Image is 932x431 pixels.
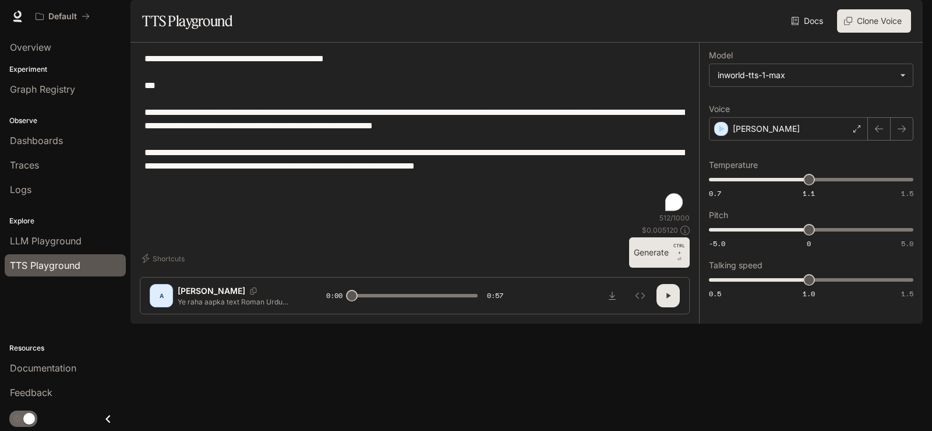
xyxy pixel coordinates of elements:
[178,285,245,297] p: [PERSON_NAME]
[629,237,690,268] button: GenerateCTRL +⏎
[901,289,913,299] span: 1.5
[178,297,298,307] p: Ye raha aapka text Roman Urdu mein: --- Hiii!!! Haan bilkul kar sakta hoon! Yahan main summary pa...
[601,284,624,307] button: Download audio
[709,211,728,219] p: Pitch
[140,249,189,268] button: Shortcuts
[30,5,95,28] button: All workspaces
[901,188,913,198] span: 1.5
[837,9,911,33] button: Clone Voice
[803,188,815,198] span: 1.1
[789,9,828,33] a: Docs
[629,284,652,307] button: Inspect
[709,64,913,86] div: inworld-tts-1-max
[709,261,762,269] p: Talking speed
[901,239,913,248] span: 5.0
[673,242,685,263] p: ⏎
[733,123,800,135] p: [PERSON_NAME]
[245,288,262,295] button: Copy Voice ID
[48,12,77,22] p: Default
[144,52,685,213] textarea: To enrich screen reader interactions, please activate Accessibility in Grammarly extension settings
[709,51,733,59] p: Model
[709,239,725,248] span: -5.0
[807,239,811,248] span: 0
[709,289,721,299] span: 0.5
[152,286,171,305] div: A
[718,69,894,81] div: inworld-tts-1-max
[709,161,758,169] p: Temperature
[326,290,343,302] span: 0:00
[803,289,815,299] span: 1.0
[673,242,685,256] p: CTRL +
[709,188,721,198] span: 0.7
[487,290,503,302] span: 0:57
[142,9,232,33] h1: TTS Playground
[709,105,730,113] p: Voice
